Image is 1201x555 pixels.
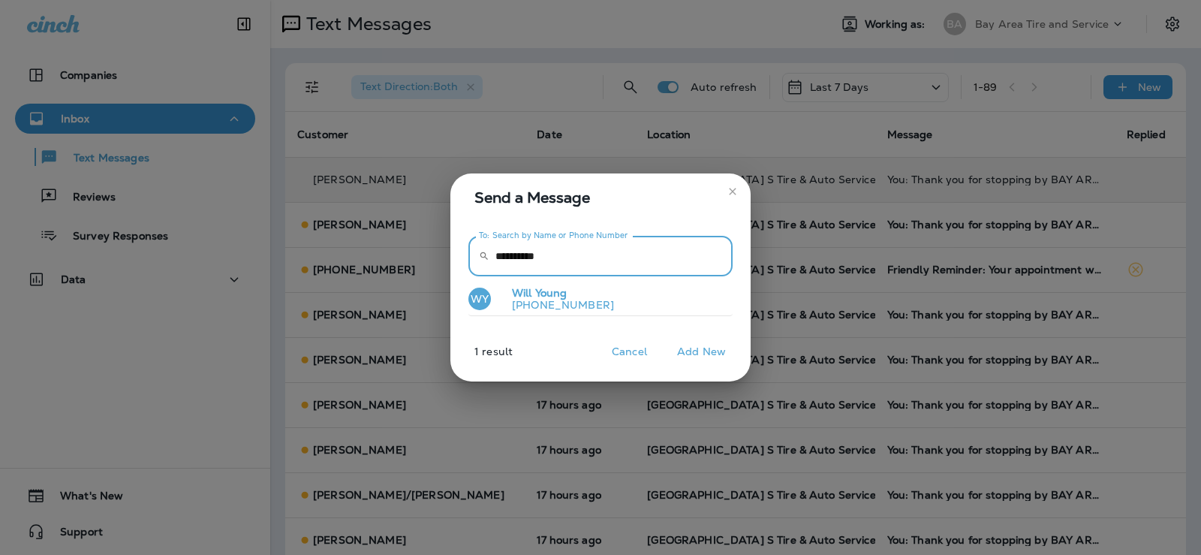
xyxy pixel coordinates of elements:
button: close [721,179,745,204]
button: WYWill Young[PHONE_NUMBER] [468,282,733,317]
label: To: Search by Name or Phone Number [479,230,628,241]
div: WY [468,288,491,310]
span: Will [512,286,532,300]
p: 1 result [444,345,513,369]
button: Add New [670,340,733,363]
p: [PHONE_NUMBER] [500,299,614,311]
span: Young [535,286,567,300]
button: Cancel [601,340,658,363]
span: Send a Message [474,186,733,210]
